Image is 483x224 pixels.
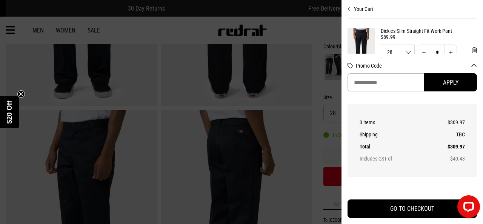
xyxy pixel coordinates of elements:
[428,128,465,141] td: TBC
[6,100,13,124] span: $20 Off
[360,116,428,128] th: 3 items
[430,45,445,60] input: Quantity
[428,141,465,153] td: $309.97
[381,28,477,34] a: Dickies Slim Straight Fit Work Pant
[428,153,465,165] td: $40.43
[348,73,424,91] input: Promo Code
[466,41,483,60] button: 'Remove from cart
[348,199,477,218] button: GO TO CHECKOUT
[381,34,477,40] div: $89.99
[424,73,477,91] button: Apply
[381,49,414,55] span: 28
[428,116,465,128] td: $309.97
[360,128,428,141] th: Shipping
[348,28,375,65] img: Dickies Slim Straight Fit Work Pant
[356,63,477,69] button: Promo Code
[17,90,25,98] button: Close teaser
[445,45,457,60] button: Increase quantity
[348,186,477,193] iframe: Customer reviews powered by Trustpilot
[418,45,430,60] button: Decrease quantity
[360,153,428,165] th: Includes GST of
[360,141,428,153] th: Total
[451,192,483,224] iframe: LiveChat chat widget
